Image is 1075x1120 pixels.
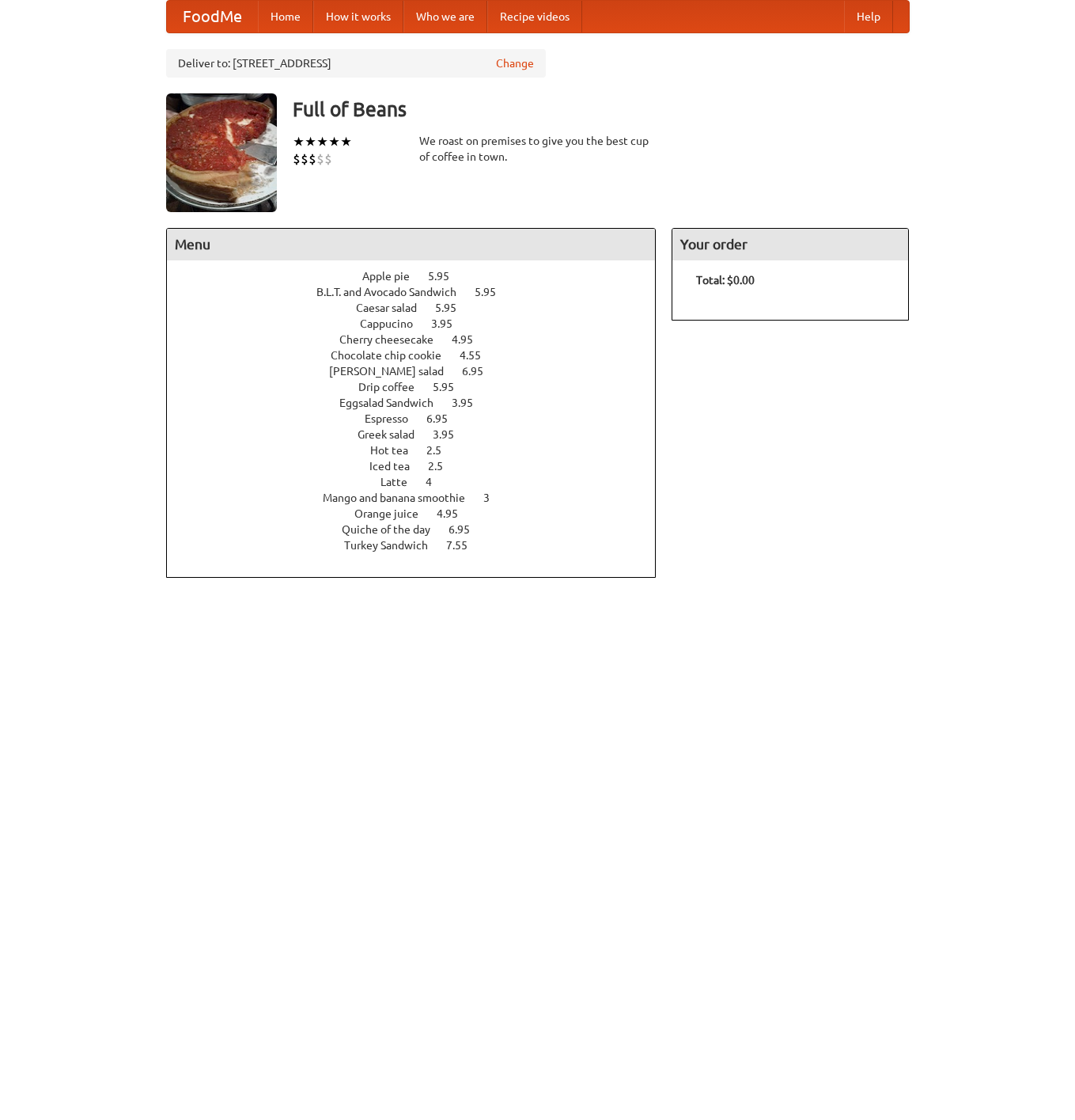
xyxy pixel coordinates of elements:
span: 4.95 [437,507,474,520]
span: Cherry cheesecake [339,333,449,346]
span: 2.5 [426,444,457,457]
h4: Menu [167,229,656,260]
span: Latte [380,476,423,488]
b: Total: $0.00 [696,274,755,287]
li: $ [324,150,332,168]
a: Turkey Sandwich 7.55 [344,539,497,552]
a: How it works [313,1,403,32]
span: 4 [426,476,448,488]
a: Home [258,1,313,32]
a: Quiche of the day 6.95 [342,523,499,536]
span: Caesar salad [356,302,433,314]
span: 4.95 [452,333,489,346]
span: Espresso [365,412,424,425]
a: Chocolate chip cookie 4.55 [331,349,510,362]
span: Mango and banana smoothie [323,492,481,504]
a: Cappucino 3.95 [360,317,482,330]
a: Latte 4 [380,476,461,488]
a: Who we are [403,1,487,32]
li: $ [308,150,316,168]
a: Hot tea 2.5 [370,444,471,457]
span: 2.5 [428,460,459,473]
a: Caesar salad 5.95 [356,302,486,314]
li: ★ [340,133,352,150]
a: Eggsalad Sandwich 3.95 [339,397,502,409]
h3: Full of Beans [293,93,910,125]
span: 6.95 [449,523,486,536]
a: FoodMe [167,1,258,32]
a: Change [496,55,534,71]
li: $ [301,150,308,168]
span: 4.55 [460,349,497,362]
span: Orange juice [354,507,434,520]
div: We roast on premises to give you the best cup of coffee in town. [419,133,657,165]
span: Quiche of the day [342,523,446,536]
a: Iced tea 2.5 [369,460,472,473]
span: Eggsalad Sandwich [339,397,449,409]
a: [PERSON_NAME] salad 6.95 [329,365,513,378]
span: 3.95 [431,317,468,330]
span: [PERSON_NAME] salad [329,365,460,378]
span: Drip coffee [358,381,430,393]
div: Deliver to: [STREET_ADDRESS] [166,49,546,78]
span: 6.95 [462,365,499,378]
span: 5.95 [435,302,472,314]
span: 5.95 [433,381,470,393]
span: 6.95 [426,412,464,425]
a: Orange juice 4.95 [354,507,487,520]
span: 3 [483,492,505,504]
span: Apple pie [362,270,426,283]
a: Espresso 6.95 [365,412,477,425]
span: 3.95 [433,428,470,441]
a: Recipe videos [487,1,582,32]
a: Apple pie 5.95 [362,270,479,283]
span: Cappucino [360,317,429,330]
span: 3.95 [452,397,489,409]
a: Help [844,1,893,32]
span: Chocolate chip cookie [331,349,457,362]
span: Greek salad [358,428,430,441]
h4: Your order [672,229,908,260]
span: Iced tea [369,460,426,473]
a: B.L.T. and Avocado Sandwich 5.95 [316,286,525,298]
span: 5.95 [428,270,465,283]
li: ★ [328,133,340,150]
li: ★ [305,133,316,150]
li: ★ [293,133,305,150]
a: Drip coffee 5.95 [358,381,483,393]
img: angular.jpg [166,93,277,212]
li: ★ [316,133,328,150]
a: Cherry cheesecake 4.95 [339,333,502,346]
a: Mango and banana smoothie 3 [323,492,519,504]
a: Greek salad 3.95 [358,428,483,441]
span: 5.95 [475,286,512,298]
li: $ [316,150,324,168]
span: Hot tea [370,444,424,457]
li: $ [293,150,301,168]
span: 7.55 [446,539,483,552]
span: B.L.T. and Avocado Sandwich [316,286,472,298]
span: Turkey Sandwich [344,539,444,552]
